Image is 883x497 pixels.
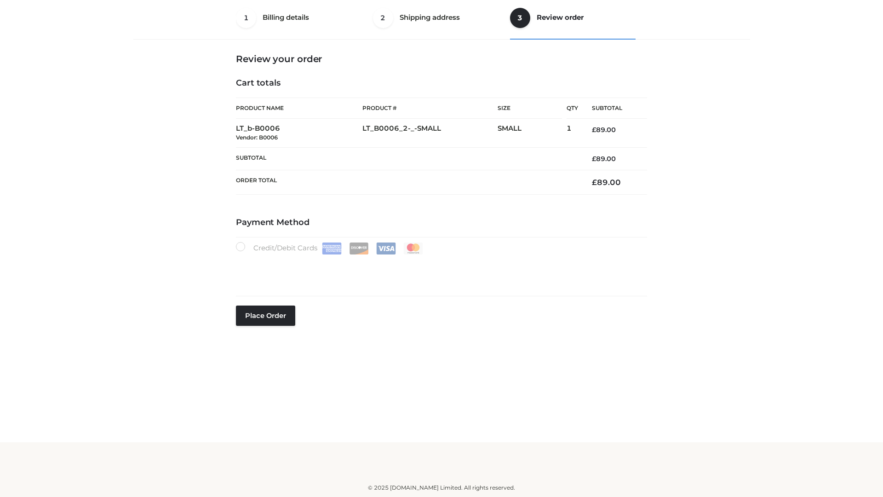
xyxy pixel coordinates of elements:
bdi: 89.00 [592,178,621,187]
th: Size [498,98,562,119]
th: Subtotal [578,98,647,119]
span: £ [592,155,596,163]
iframe: Secure payment input frame [234,253,645,286]
small: Vendor: B0006 [236,134,278,141]
th: Subtotal [236,147,578,170]
bdi: 89.00 [592,126,616,134]
td: LT_B0006_2-_-SMALL [362,119,498,148]
th: Qty [567,98,578,119]
img: Amex [322,243,342,254]
th: Product Name [236,98,362,119]
h4: Payment Method [236,218,647,228]
td: SMALL [498,119,567,148]
th: Order Total [236,170,578,195]
div: © 2025 [DOMAIN_NAME] Limited. All rights reserved. [137,483,746,492]
span: £ [592,126,596,134]
th: Product # [362,98,498,119]
span: £ [592,178,597,187]
button: Place order [236,306,295,326]
td: 1 [567,119,578,148]
td: LT_b-B0006 [236,119,362,148]
img: Mastercard [403,243,423,254]
bdi: 89.00 [592,155,616,163]
img: Visa [376,243,396,254]
h4: Cart totals [236,78,647,88]
h3: Review your order [236,53,647,64]
img: Discover [349,243,369,254]
label: Credit/Debit Cards [236,242,424,254]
